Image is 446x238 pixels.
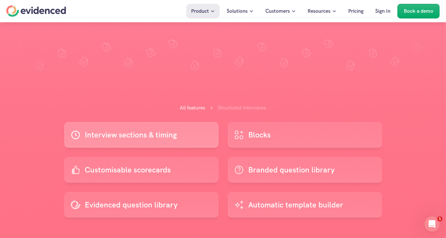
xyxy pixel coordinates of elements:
[85,164,171,176] p: Customisable scorecards
[64,157,218,183] a: Customisable scorecards
[228,192,382,218] a: Automatic template builder
[228,157,382,183] a: Branded question library
[424,216,440,232] iframe: Intercom live chat
[218,104,266,112] p: Structured interviews
[64,192,218,218] a: Evidenced question library
[249,129,271,141] p: Blocks
[249,199,343,211] p: Automatic template builder
[375,7,390,15] p: Sign In
[437,216,443,221] span: 1
[249,164,335,176] p: Branded question library
[180,104,205,111] a: All features
[397,4,440,18] a: Book a demo
[227,7,248,15] p: Solutions
[191,7,209,15] p: Product
[370,4,395,18] a: Sign In
[343,4,368,18] a: Pricing
[228,122,382,148] a: Blocks
[265,7,290,15] p: Customers
[64,122,218,148] a: Interview sections & timing
[85,129,177,141] p: Interview sections & timing
[348,7,363,15] p: Pricing
[6,5,66,17] a: Home
[404,7,433,15] p: Book a demo
[308,7,330,15] p: Resources
[85,199,178,211] p: Evidenced question library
